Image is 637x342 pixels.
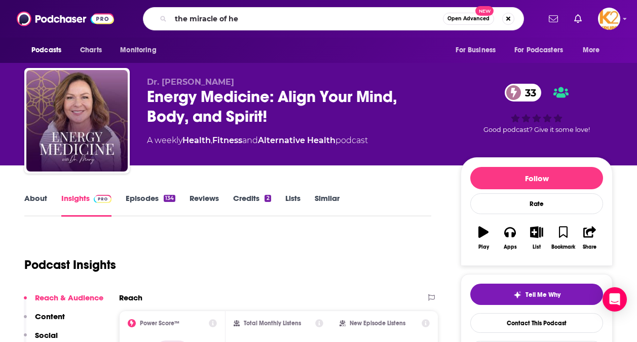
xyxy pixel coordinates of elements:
[470,220,497,256] button: Play
[483,126,590,133] span: Good podcast? Give it some love!
[285,193,301,217] a: Lists
[603,287,627,312] div: Open Intercom Messenger
[350,320,405,327] h2: New Episode Listens
[164,195,175,202] div: 134
[598,8,620,30] img: User Profile
[523,220,550,256] button: List
[570,10,586,27] a: Show notifications dropdown
[24,293,103,312] button: Reach & Audience
[24,312,65,330] button: Content
[244,320,301,327] h2: Total Monthly Listens
[24,41,74,60] button: open menu
[171,11,443,27] input: Search podcasts, credits, & more...
[478,244,489,250] div: Play
[35,330,58,340] p: Social
[447,16,490,21] span: Open Advanced
[182,135,211,145] a: Health
[550,220,576,256] button: Bookmark
[233,193,271,217] a: Credits2
[265,195,271,202] div: 2
[470,193,603,214] div: Rate
[24,257,116,272] h1: Podcast Insights
[508,41,578,60] button: open menu
[17,9,114,28] img: Podchaser - Follow, Share and Rate Podcasts
[147,134,368,147] div: A weekly podcast
[576,41,613,60] button: open menu
[212,135,242,145] a: Fitness
[475,6,494,16] span: New
[24,193,47,217] a: About
[140,320,179,327] h2: Power Score™
[514,43,563,57] span: For Podcasters
[598,8,620,30] button: Show profile menu
[211,135,212,145] span: ,
[598,8,620,30] span: Logged in as K2Krupp
[515,84,541,101] span: 33
[505,84,541,101] a: 33
[258,135,335,145] a: Alternative Health
[126,193,175,217] a: Episodes134
[448,41,508,60] button: open menu
[545,10,562,27] a: Show notifications dropdown
[551,244,575,250] div: Bookmark
[513,291,521,299] img: tell me why sparkle
[190,193,219,217] a: Reviews
[470,313,603,333] a: Contact This Podcast
[120,43,156,57] span: Monitoring
[577,220,603,256] button: Share
[61,193,111,217] a: InsightsPodchaser Pro
[94,195,111,203] img: Podchaser Pro
[119,293,142,302] h2: Reach
[583,244,596,250] div: Share
[583,43,600,57] span: More
[456,43,496,57] span: For Business
[242,135,258,145] span: and
[73,41,108,60] a: Charts
[35,293,103,302] p: Reach & Audience
[443,13,494,25] button: Open AdvancedNew
[113,41,169,60] button: open menu
[470,284,603,305] button: tell me why sparkleTell Me Why
[147,77,234,87] span: Dr. [PERSON_NAME]
[497,220,523,256] button: Apps
[504,244,517,250] div: Apps
[35,312,65,321] p: Content
[26,70,128,172] img: Energy Medicine: Align Your Mind, Body, and Spirit!
[315,193,340,217] a: Similar
[80,43,102,57] span: Charts
[533,244,541,250] div: List
[31,43,61,57] span: Podcasts
[526,291,560,299] span: Tell Me Why
[143,7,524,30] div: Search podcasts, credits, & more...
[470,167,603,189] button: Follow
[461,77,613,140] div: 33Good podcast? Give it some love!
